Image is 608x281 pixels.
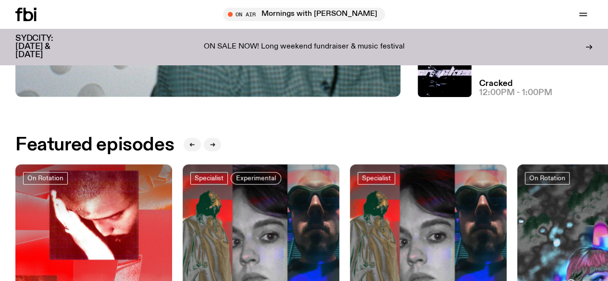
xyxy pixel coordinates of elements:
a: On Rotation [525,172,570,184]
img: Logo for Podcast Cracked. Black background, with white writing, with glass smashing graphics [418,43,472,97]
span: Specialist [195,174,223,182]
button: On AirMornings with [PERSON_NAME] [223,8,385,21]
span: On Rotation [529,174,565,182]
a: Specialist [190,172,228,184]
h2: Featured episodes [15,136,174,154]
span: 12:00pm - 1:00pm [479,89,552,97]
a: On Rotation [23,172,68,184]
a: Cracked [479,80,513,88]
span: Specialist [362,174,391,182]
p: ON SALE NOW! Long weekend fundraiser & music festival [204,43,405,51]
span: On Rotation [27,174,63,182]
a: Experimental [231,172,281,184]
span: Experimental [236,174,276,182]
h3: SYDCITY: [DATE] & [DATE] [15,35,77,59]
a: Specialist [358,172,395,184]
